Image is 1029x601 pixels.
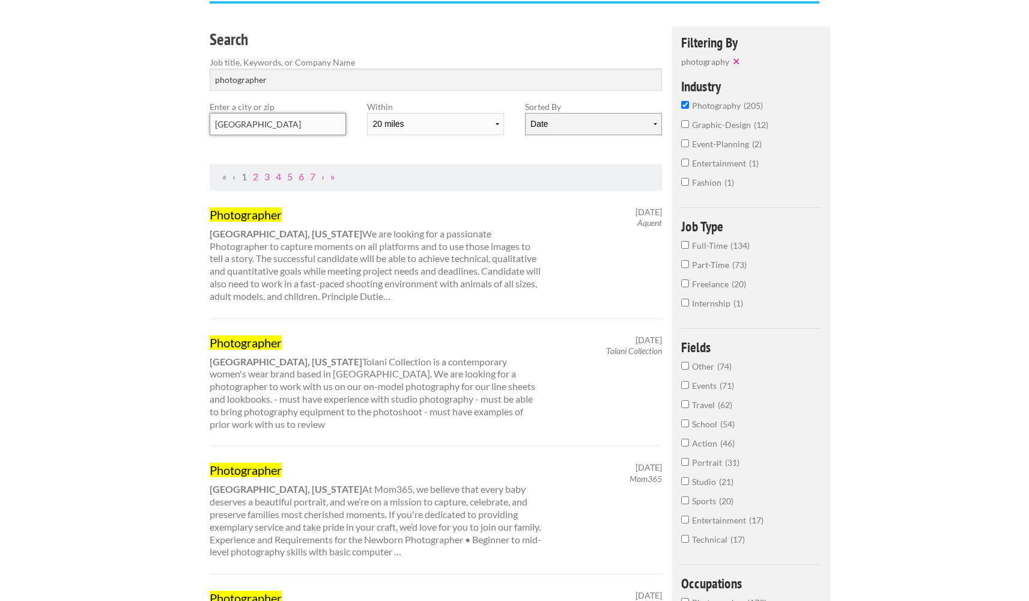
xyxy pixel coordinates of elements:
input: photography205 [681,101,689,109]
input: Travel62 [681,400,689,408]
em: Aquent [637,218,662,228]
mark: Photographer [210,463,282,477]
strong: [GEOGRAPHIC_DATA], [US_STATE] [210,228,362,239]
span: 17 [730,534,745,545]
span: event-planning [692,139,752,149]
span: 71 [720,380,734,391]
span: photography [681,56,729,67]
div: Tolani Collection is a contemporary women's wear brand based in [GEOGRAPHIC_DATA]. We are looking... [199,335,554,431]
a: Photographer [210,207,544,222]
input: Freelance20 [681,279,689,287]
button: ✕ [729,55,746,67]
a: Page 2 [253,171,258,182]
label: Enter a city or zip [210,100,346,113]
input: Full-Time134 [681,241,689,249]
span: Events [692,380,720,391]
a: Photographer [210,335,544,350]
h3: Search [210,28,662,51]
span: Other [692,361,717,371]
span: Full-Time [692,240,730,251]
span: 31 [725,457,739,468]
span: 62 [718,400,732,410]
span: Sports [692,496,719,506]
span: Travel [692,400,718,410]
input: Events71 [681,381,689,389]
a: Page 1 [241,171,247,182]
span: 1 [733,298,743,308]
span: [DATE] [636,590,662,601]
a: Page 3 [264,171,270,182]
strong: [GEOGRAPHIC_DATA], [US_STATE] [210,483,362,495]
input: entertainment1 [681,159,689,166]
input: Part-Time73 [681,260,689,268]
span: entertainment [692,158,749,168]
span: Technical [692,534,730,545]
span: Portrait [692,457,725,468]
em: Mom365 [630,474,662,484]
input: Search [210,69,662,91]
a: Photographer [210,462,544,478]
span: 12 [754,120,768,130]
a: Page 7 [310,171,315,182]
span: 17 [749,515,763,525]
label: Job title, Keywords, or Company Name [210,56,662,69]
span: Freelance [692,279,732,289]
input: fashion1 [681,178,689,186]
input: Technical17 [681,535,689,543]
span: 74 [717,361,732,371]
h4: Job Type [681,219,821,233]
span: 46 [720,438,735,448]
input: School54 [681,419,689,427]
input: Other74 [681,362,689,370]
input: Studio21 [681,477,689,485]
input: Portrait31 [681,458,689,466]
span: Internship [692,298,733,308]
span: Studio [692,477,719,487]
span: 21 [719,477,733,487]
span: graphic-design [692,120,754,130]
input: Sports20 [681,496,689,504]
h4: Filtering By [681,35,821,49]
span: School [692,419,720,429]
input: Action46 [681,439,689,447]
a: Page 4 [276,171,281,182]
span: photography [692,100,744,111]
span: 54 [720,419,735,429]
a: Page 5 [287,171,293,182]
span: 1 [724,177,734,188]
a: Next Page [321,171,324,182]
span: [DATE] [636,207,662,218]
span: [DATE] [636,462,662,473]
span: [DATE] [636,335,662,346]
input: graphic-design12 [681,120,689,128]
strong: [GEOGRAPHIC_DATA], [US_STATE] [210,356,362,367]
span: 205 [744,100,763,111]
span: 2 [752,139,762,149]
span: Entertainment [692,515,749,525]
span: First Page [222,171,226,182]
span: fashion [692,177,724,188]
span: Previous Page [232,171,235,182]
span: 20 [732,279,746,289]
select: Sort results by [525,113,661,135]
em: Tolani Collection [606,346,662,356]
h4: Fields [681,340,821,354]
label: Within [367,100,503,113]
div: We are looking for a passionate Photographer to capture moments on all platforms and to use those... [199,207,554,303]
h4: Occupations [681,576,821,590]
span: 134 [730,240,750,251]
span: 20 [719,496,733,506]
input: event-planning2 [681,139,689,147]
mark: Photographer [210,335,282,350]
h4: Industry [681,79,821,93]
mark: Photographer [210,207,282,222]
span: 73 [732,260,747,270]
a: Page 6 [299,171,304,182]
a: Last Page, Page 21 [330,171,335,182]
label: Sorted By [525,100,661,113]
input: Internship1 [681,299,689,307]
div: At Mom365, we believe that every baby deserves a beautiful portrait, and we’re on a mission to ca... [199,462,554,558]
span: 1 [749,158,759,168]
span: Part-Time [692,260,732,270]
input: Entertainment17 [681,516,689,523]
